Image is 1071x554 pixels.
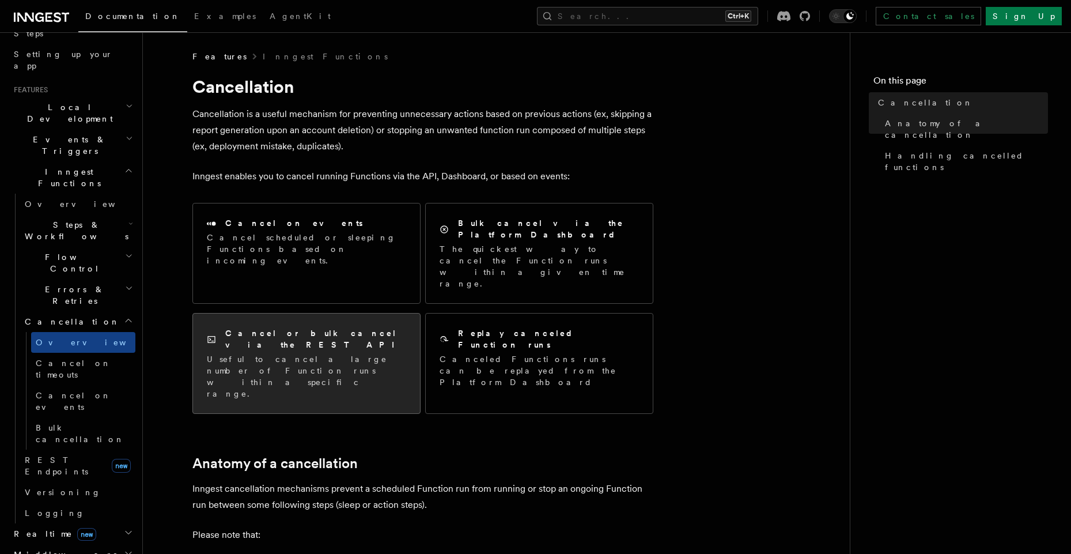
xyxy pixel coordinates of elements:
[20,450,135,482] a: REST Endpointsnew
[9,97,135,129] button: Local Development
[440,353,639,388] p: Canceled Functions runs can be replayed from the Platform Dashboard
[20,279,135,311] button: Errors & Retries
[20,219,128,242] span: Steps & Workflows
[112,459,131,473] span: new
[20,194,135,214] a: Overview
[25,455,88,476] span: REST Endpoints
[885,150,1048,173] span: Handling cancelled functions
[77,528,96,541] span: new
[725,10,751,22] kbd: Ctrl+K
[9,166,124,189] span: Inngest Functions
[31,385,135,417] a: Cancel on events
[194,12,256,21] span: Examples
[20,247,135,279] button: Flow Control
[458,327,639,351] h2: Replay canceled Function runs
[31,353,135,385] a: Cancel on timeouts
[14,50,113,70] span: Setting up your app
[263,3,338,31] a: AgentKit
[9,44,135,76] a: Setting up your app
[207,353,406,400] p: Useful to cancel a large number of Function runs within a specific range.
[20,251,125,274] span: Flow Control
[425,313,653,414] a: Replay canceled Function runsCanceled Functions runs can be replayed from the Platform Dashboard
[25,508,85,518] span: Logging
[458,217,639,240] h2: Bulk cancel via the Platform Dashboard
[192,203,421,304] a: Cancel on eventsCancel scheduled or sleeping Functions based on incoming events.
[31,417,135,450] a: Bulk cancellation
[192,313,421,414] a: Cancel or bulk cancel via the REST APIUseful to cancel a large number of Function runs within a s...
[878,97,973,108] span: Cancellation
[885,118,1048,141] span: Anatomy of a cancellation
[36,391,111,412] span: Cancel on events
[20,284,125,307] span: Errors & Retries
[880,145,1048,178] a: Handling cancelled functions
[9,134,126,157] span: Events & Triggers
[20,482,135,503] a: Versioning
[225,217,363,229] h2: Cancel on events
[9,161,135,194] button: Inngest Functions
[187,3,263,31] a: Examples
[207,232,406,266] p: Cancel scheduled or sleeping Functions based on incoming events.
[192,51,247,62] span: Features
[36,338,154,347] span: Overview
[20,311,135,332] button: Cancellation
[873,74,1048,92] h4: On this page
[36,359,111,379] span: Cancel on timeouts
[263,51,388,62] a: Inngest Functions
[20,214,135,247] button: Steps & Workflows
[880,113,1048,145] a: Anatomy of a cancellation
[78,3,187,32] a: Documentation
[192,527,653,543] p: Please note that:
[25,199,143,209] span: Overview
[876,7,981,25] a: Contact sales
[986,7,1062,25] a: Sign Up
[9,528,96,540] span: Realtime
[425,203,653,304] a: Bulk cancel via the Platform DashboardThe quickest way to cancel the Function runs within a given...
[36,423,124,444] span: Bulk cancellation
[192,106,653,154] p: Cancellation is a useful mechanism for preventing unnecessary actions based on previous actions (...
[192,455,358,472] a: Anatomy of a cancellation
[192,481,653,513] p: Inngest cancellation mechanisms prevent a scheduled Function run from running or stop an ongoing ...
[192,76,653,97] h1: Cancellation
[20,332,135,450] div: Cancellation
[9,129,135,161] button: Events & Triggers
[25,488,101,497] span: Versioning
[31,332,135,353] a: Overview
[873,92,1048,113] a: Cancellation
[270,12,331,21] span: AgentKit
[9,194,135,523] div: Inngest Functions
[20,316,120,327] span: Cancellation
[537,7,758,25] button: Search...Ctrl+K
[9,85,48,95] span: Features
[440,243,639,289] p: The quickest way to cancel the Function runs within a given time range.
[9,101,126,125] span: Local Development
[85,12,180,21] span: Documentation
[9,523,135,544] button: Realtimenew
[20,503,135,523] a: Logging
[225,327,406,351] h2: Cancel or bulk cancel via the REST API
[192,168,653,184] p: Inngest enables you to cancel running Functions via the API, Dashboard, or based on events:
[829,9,857,23] button: Toggle dark mode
